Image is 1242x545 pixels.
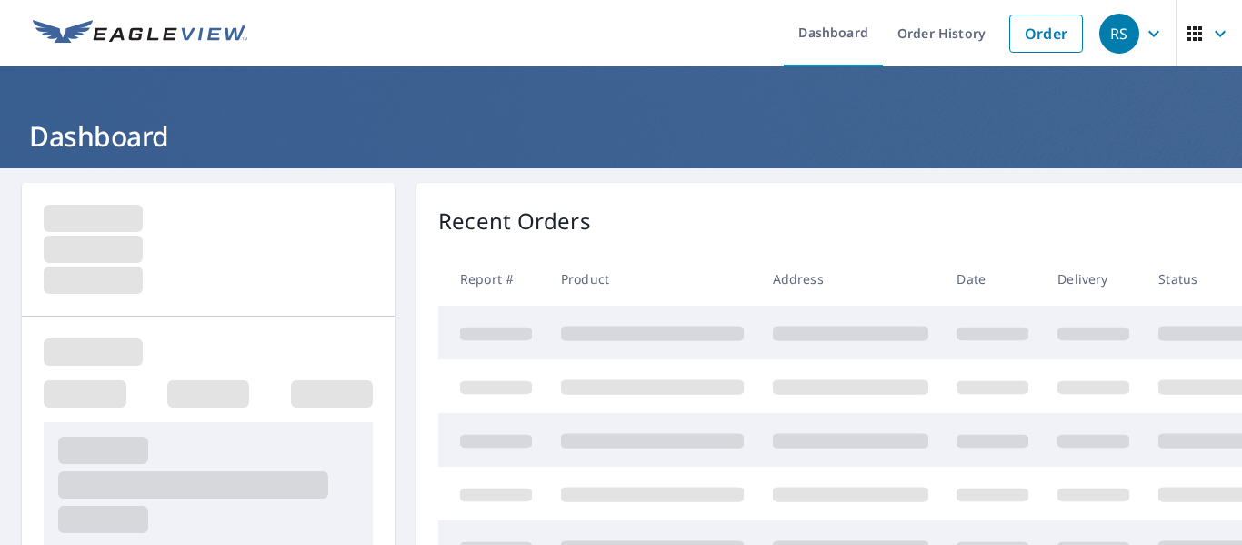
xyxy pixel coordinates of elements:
[33,20,247,47] img: EV Logo
[438,252,546,306] th: Report #
[1099,14,1139,54] div: RS
[942,252,1043,306] th: Date
[1043,252,1144,306] th: Delivery
[758,252,943,306] th: Address
[22,117,1220,155] h1: Dashboard
[1009,15,1083,53] a: Order
[438,205,591,237] p: Recent Orders
[546,252,758,306] th: Product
